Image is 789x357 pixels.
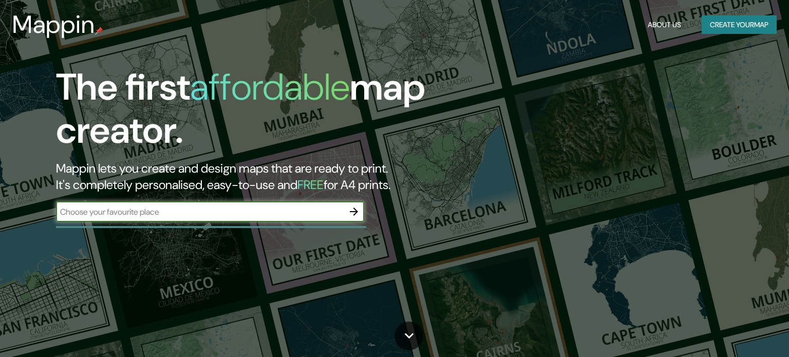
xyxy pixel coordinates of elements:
button: About Us [644,15,685,34]
input: Choose your favourite place [56,206,344,218]
h1: affordable [190,63,350,111]
h1: The first map creator. [56,66,450,160]
button: Create yourmap [702,15,777,34]
img: mappin-pin [95,27,103,35]
h2: Mappin lets you create and design maps that are ready to print. It's completely personalised, eas... [56,160,450,193]
h3: Mappin [12,10,95,39]
h5: FREE [297,177,324,193]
